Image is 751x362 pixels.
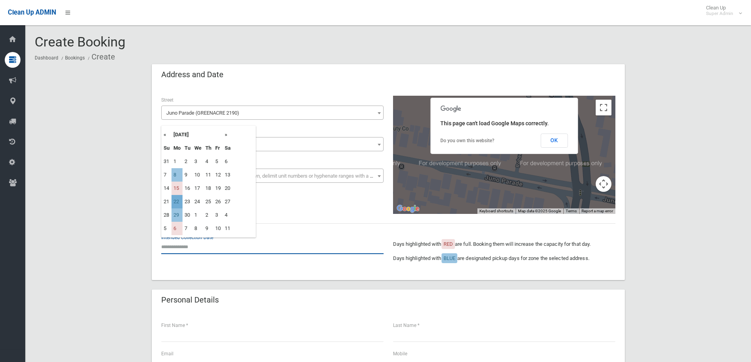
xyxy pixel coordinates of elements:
[171,128,223,141] th: [DATE]
[223,195,233,208] td: 27
[35,55,58,61] a: Dashboard
[183,222,192,235] td: 7
[213,168,223,182] td: 12
[444,255,455,261] span: BLUE
[192,208,203,222] td: 1
[702,5,741,17] span: Clean Up
[192,182,203,195] td: 17
[596,176,611,192] button: Map camera controls
[8,9,56,16] span: Clean Up ADMIN
[171,182,183,195] td: 15
[393,239,615,249] p: Days highlighted with are full. Booking them will increase the capacity for that day.
[183,155,192,168] td: 2
[161,137,384,151] span: 177
[203,182,213,195] td: 18
[706,11,733,17] small: Super Admin
[161,106,384,120] span: Juno Parade (GREENACRE 2190)
[162,208,171,222] td: 28
[213,182,223,195] td: 19
[35,34,125,50] span: Create Booking
[213,195,223,208] td: 26
[213,222,223,235] td: 10
[65,55,85,61] a: Bookings
[183,168,192,182] td: 9
[192,195,203,208] td: 24
[163,139,382,150] span: 177
[213,155,223,168] td: 5
[192,222,203,235] td: 8
[203,155,213,168] td: 4
[171,168,183,182] td: 8
[444,241,453,247] span: RED
[171,208,183,222] td: 29
[518,209,561,213] span: Map data ©2025 Google
[192,168,203,182] td: 10
[171,141,183,155] th: Mo
[479,208,513,214] button: Keyboard shortcuts
[596,100,611,115] button: Toggle fullscreen view
[581,209,613,213] a: Report a map error
[171,155,183,168] td: 1
[566,209,577,213] a: Terms (opens in new tab)
[223,182,233,195] td: 20
[192,155,203,168] td: 3
[162,222,171,235] td: 5
[183,208,192,222] td: 30
[152,292,228,308] header: Personal Details
[86,50,115,64] li: Create
[162,168,171,182] td: 7
[166,173,387,179] span: Select the unit number from the dropdown, delimit unit numbers or hyphenate ranges with a comma
[203,222,213,235] td: 9
[223,208,233,222] td: 4
[162,128,171,141] th: «
[440,120,549,126] span: This page can't load Google Maps correctly.
[171,222,183,235] td: 6
[152,67,233,82] header: Address and Date
[393,254,615,263] p: Days highlighted with are designated pickup days for zone the selected address.
[203,168,213,182] td: 11
[163,108,382,119] span: Juno Parade (GREENACRE 2190)
[395,204,421,214] img: Google
[223,222,233,235] td: 11
[213,141,223,155] th: Fr
[203,141,213,155] th: Th
[395,204,421,214] a: Open this area in Google Maps (opens a new window)
[540,134,568,148] button: OK
[223,141,233,155] th: Sa
[223,155,233,168] td: 6
[162,141,171,155] th: Su
[183,182,192,195] td: 16
[440,138,494,143] a: Do you own this website?
[192,141,203,155] th: We
[203,195,213,208] td: 25
[223,168,233,182] td: 13
[223,128,233,141] th: »
[171,195,183,208] td: 22
[162,195,171,208] td: 21
[213,208,223,222] td: 3
[183,141,192,155] th: Tu
[162,155,171,168] td: 31
[203,208,213,222] td: 2
[183,195,192,208] td: 23
[162,182,171,195] td: 14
